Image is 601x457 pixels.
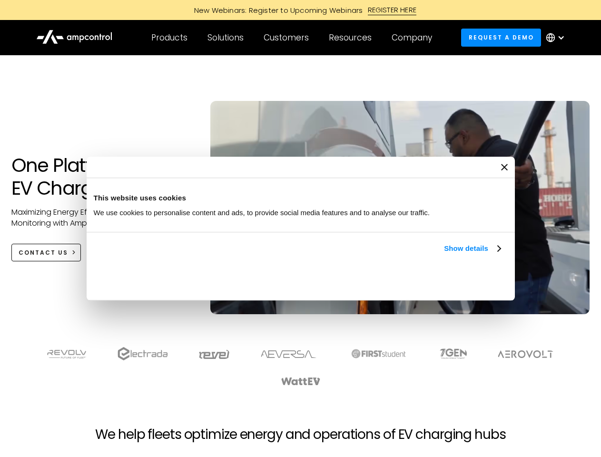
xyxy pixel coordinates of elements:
div: Resources [329,32,372,43]
div: Company [392,32,432,43]
div: New Webinars: Register to Upcoming Webinars [185,5,368,15]
img: WattEV logo [281,378,321,385]
div: Solutions [207,32,244,43]
div: CONTACT US [19,248,68,257]
div: Products [151,32,187,43]
div: REGISTER HERE [368,5,417,15]
div: This website uses cookies [94,192,508,204]
a: Request a demo [461,29,541,46]
h1: One Platform for EV Charging Hubs [11,154,192,199]
div: Customers [264,32,309,43]
h2: We help fleets optimize energy and operations of EV charging hubs [95,427,505,443]
span: We use cookies to personalise content and ads, to provide social media features and to analyse ou... [94,209,430,217]
button: Okay [367,265,504,293]
img: Aerovolt Logo [497,350,554,358]
p: Maximizing Energy Efficiency, Uptime, and 24/7 Monitoring with Ampcontrol Solutions [11,207,192,228]
a: CONTACT US [11,244,81,261]
a: New Webinars: Register to Upcoming WebinarsREGISTER HERE [87,5,515,15]
button: Close banner [501,164,508,170]
a: Show details [444,243,500,254]
img: electrada logo [118,347,167,360]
